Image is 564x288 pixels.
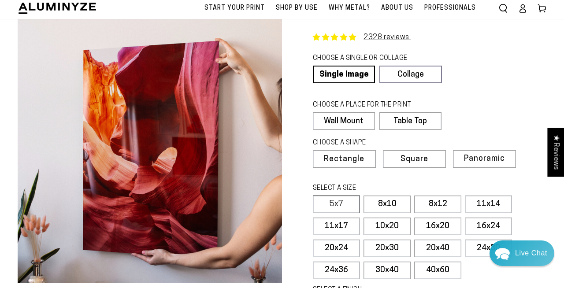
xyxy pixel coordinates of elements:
label: 16x24 [465,218,512,235]
legend: CHOOSE A SHAPE [313,138,434,148]
label: 8x12 [414,196,461,213]
span: Square [401,155,428,163]
label: 10x20 [364,218,411,235]
legend: CHOOSE A SINGLE OR COLLAGE [313,54,434,63]
label: 40x60 [414,262,461,279]
div: Chat widget toggle [490,240,554,266]
label: 20x30 [364,240,411,257]
span: Professionals [424,3,476,14]
a: Single Image [313,66,375,83]
span: Shop By Use [276,3,318,14]
label: 20x24 [313,240,360,257]
span: Rectangle [324,155,364,163]
label: 24x30 [465,240,512,257]
div: Contact Us Directly [515,240,547,266]
label: 30x40 [364,262,411,279]
label: 8x10 [364,196,411,213]
span: Why Metal? [329,3,370,14]
div: Click to open Judge.me floating reviews tab [547,128,564,177]
a: 2328 reviews. [364,34,411,41]
a: Collage [379,66,442,83]
label: 16x20 [414,218,461,235]
span: Start Your Print [204,3,265,14]
label: 20x40 [414,240,461,257]
label: 11x14 [465,196,512,213]
legend: CHOOSE A PLACE FOR THE PRINT [313,100,433,110]
label: Wall Mount [313,112,375,130]
img: Aluminyze [18,2,97,15]
label: 11x17 [313,218,360,235]
legend: SELECT A SIZE [313,184,449,193]
label: Table Top [379,112,442,130]
label: 5x7 [313,196,360,213]
span: About Us [381,3,413,14]
label: 24x36 [313,262,360,279]
span: Panoramic [464,155,505,163]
